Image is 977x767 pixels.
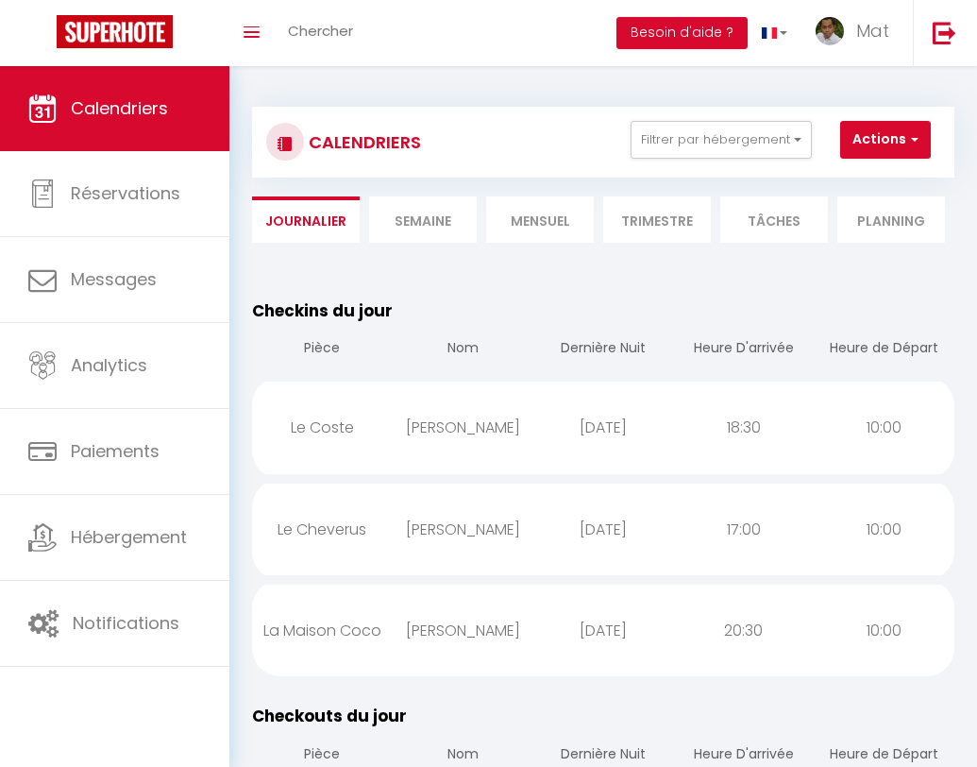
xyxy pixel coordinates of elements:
[673,499,814,560] div: 17:00
[393,499,533,560] div: [PERSON_NAME]
[814,600,954,661] div: 10:00
[288,21,353,41] span: Chercher
[673,600,814,661] div: 20:30
[393,397,533,458] div: [PERSON_NAME]
[71,96,168,120] span: Calendriers
[252,705,407,727] span: Checkouts du jour
[304,121,421,163] h3: CALENDRIERS
[369,196,477,243] li: Semaine
[840,121,931,159] button: Actions
[15,8,72,64] button: Ouvrir le widget de chat LiveChat
[393,600,533,661] div: [PERSON_NAME]
[71,525,187,549] span: Hébergement
[816,17,844,45] img: ...
[814,323,954,377] th: Heure de Départ
[252,196,360,243] li: Journalier
[71,439,160,463] span: Paiements
[533,499,674,560] div: [DATE]
[252,600,393,661] div: La Maison Coco
[814,499,954,560] div: 10:00
[71,181,180,205] span: Réservations
[856,19,889,43] span: Mat
[486,196,594,243] li: Mensuel
[631,121,812,159] button: Filtrer par hébergement
[533,323,674,377] th: Dernière Nuit
[252,299,393,322] span: Checkins du jour
[252,397,393,458] div: Le Coste
[673,397,814,458] div: 18:30
[71,353,147,377] span: Analytics
[616,17,748,49] button: Besoin d'aide ?
[252,499,393,560] div: Le Cheverus
[252,323,393,377] th: Pièce
[71,267,157,291] span: Messages
[603,196,711,243] li: Trimestre
[837,196,945,243] li: Planning
[814,397,954,458] div: 10:00
[393,323,533,377] th: Nom
[533,397,674,458] div: [DATE]
[933,21,956,44] img: logout
[673,323,814,377] th: Heure D'arrivée
[73,611,179,635] span: Notifications
[533,600,674,661] div: [DATE]
[720,196,828,243] li: Tâches
[57,15,173,48] img: Super Booking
